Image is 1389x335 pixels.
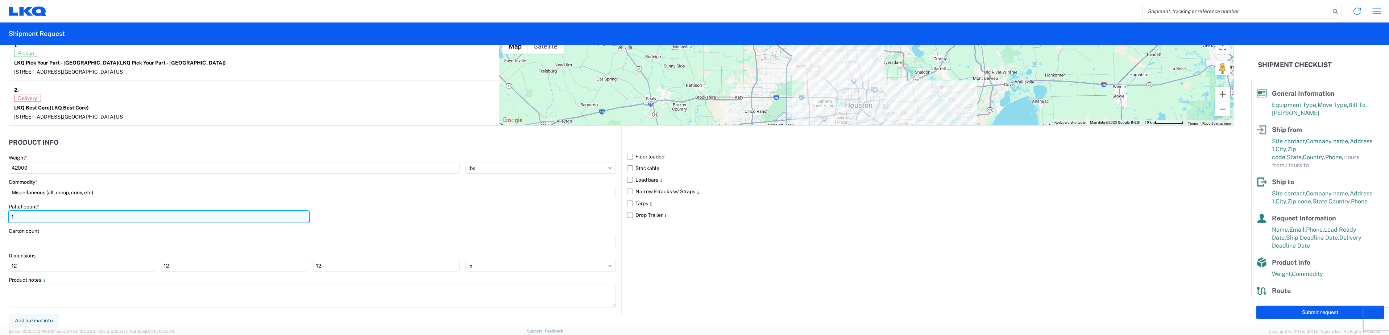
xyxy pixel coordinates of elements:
[501,116,524,125] a: Open this area in Google Maps (opens a new window)
[145,329,174,334] span: [DATE] 10:23:34
[118,60,226,66] span: (LKQ Pick Your Part - [GEOGRAPHIC_DATA])
[9,154,27,161] label: Weight
[501,116,524,125] img: Google
[9,228,39,234] label: Carton count
[1272,102,1318,108] span: Equipment Type,
[1276,198,1288,205] span: City,
[1272,90,1335,97] span: General Information
[9,314,59,327] button: Add hazmat info
[1286,234,1339,241] span: Ship Deadline Date,
[14,60,226,66] strong: LKQ Pick Your Part - [GEOGRAPHIC_DATA]
[9,29,65,38] h2: Shipment Request
[1351,198,1368,205] span: Phone
[1348,102,1367,108] span: Bill To,
[1272,287,1291,294] span: Route
[1215,87,1230,102] button: Zoom in
[9,139,59,146] h2: Product Info
[1303,154,1325,161] span: Country,
[528,39,564,54] button: Show satellite imagery
[9,203,39,210] label: Pallet count
[1318,102,1348,108] span: Move Type,
[1090,120,1140,124] span: Map data ©2025 Google, INEGI
[14,86,19,95] strong: 2.
[1272,259,1310,266] span: Product info
[1286,162,1309,169] span: Hours to
[1328,198,1351,205] span: Country,
[502,39,528,54] button: Show street map
[14,105,89,111] strong: LKQ Best Core
[527,329,545,333] a: Support
[14,50,38,57] span: Pickup
[98,329,174,334] span: Client: 2025.17.0-159f9de
[1143,4,1330,18] input: Shipment, tracking or reference number
[1313,198,1328,205] span: State,
[1256,306,1384,319] button: Submit request
[1145,120,1155,124] span: 10 km
[14,114,63,120] span: [STREET_ADDRESS],
[1215,102,1230,116] button: Zoom out
[1258,61,1332,69] h2: Shipment Checklist
[627,186,1234,197] label: Narrow Etracks w/ Straps
[1143,120,1186,125] button: Map Scale: 10 km per 75 pixels
[14,95,41,102] span: Delivery
[9,252,36,259] label: Dimensions
[1272,190,1306,197] span: Site contact,
[1272,270,1292,277] span: Weight,
[1272,214,1336,222] span: Request Information
[9,329,95,334] span: Server: 2025.17.0-1194904eeae
[1269,328,1380,335] span: Copyright © [DATE]-[DATE] Agistix Inc., All Rights Reserved
[14,41,18,50] strong: 1.
[1272,109,1319,116] span: [PERSON_NAME]
[627,198,1234,209] label: Tarps
[627,151,1234,162] label: Floor loaded
[627,209,1234,221] label: Drop Trailer
[313,260,460,272] input: H
[1202,121,1231,125] a: Report a map error
[63,114,123,120] span: [GEOGRAPHIC_DATA] US
[627,174,1234,186] label: Load bars
[1306,138,1350,145] span: Company name,
[1054,120,1086,125] button: Keyboard shortcuts
[1287,154,1303,161] span: State,
[1292,270,1323,277] span: Commodity
[1289,226,1306,233] span: Email,
[14,69,63,75] span: [STREET_ADDRESS],
[1215,61,1230,75] button: Drag Pegman onto the map to open Street View
[50,105,89,111] span: (LKQ Best Core)
[1306,190,1350,197] span: Company name,
[161,260,307,272] input: W
[1188,121,1198,125] a: Terms
[1272,178,1294,186] span: Ship to
[545,329,563,333] a: Feedback
[1272,138,1306,145] span: Site contact,
[9,179,37,185] label: Commodity
[1276,146,1288,153] span: City,
[9,260,155,272] input: L
[1288,198,1313,205] span: Zip code,
[1325,154,1343,161] span: Phone,
[1272,226,1289,233] span: Name,
[63,69,123,75] span: [GEOGRAPHIC_DATA] US
[627,162,1234,174] label: Stackable
[9,277,47,283] label: Product notes
[1306,226,1324,233] span: Phone,
[66,329,95,334] span: [DATE] 10:32:38
[1272,126,1302,133] span: Ship from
